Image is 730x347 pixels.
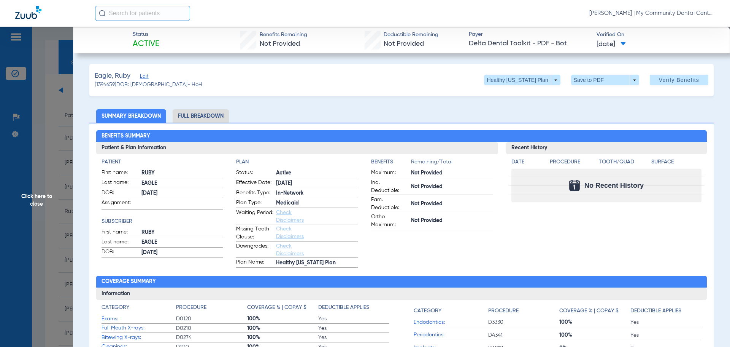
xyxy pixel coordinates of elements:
button: Save to PDF [571,75,639,85]
span: Active [276,169,358,177]
span: Active [133,39,159,50]
input: Search for patients [95,6,190,21]
span: D3330 [488,318,559,326]
span: In-Network [276,189,358,197]
span: Plan Name: [236,258,273,267]
h4: Subscriber [102,217,223,225]
a: Check Disclaimers [276,243,304,256]
span: Healthy [US_STATE] Plan [276,259,358,267]
span: EAGLE [141,238,223,246]
span: RUBY [141,229,223,237]
span: EAGLE [141,179,223,187]
span: Yes [318,334,389,341]
img: Search Icon [99,10,106,17]
h4: Plan [236,158,358,166]
span: Last name: [102,179,139,188]
span: (1394659) DOB: [DEMOGRAPHIC_DATA] - HoH [95,81,202,89]
span: Endodontics: [414,318,488,326]
h4: Coverage % | Copay $ [559,307,619,315]
h4: Procedure [176,304,206,312]
h4: Category [414,307,441,315]
h4: Tooth/Quad [599,158,649,166]
span: D0274 [176,334,247,341]
span: Ind. Deductible: [371,179,408,195]
span: Medicaid [276,199,358,207]
span: Downgrades: [236,242,273,257]
span: Benefits Type: [236,189,273,198]
a: Check Disclaimers [276,226,304,239]
span: Fam. Deductible: [371,196,408,212]
span: Full Mouth X-rays: [102,324,176,332]
h4: Patient [102,158,223,166]
span: [DATE] [141,189,223,197]
h3: Information [96,288,707,300]
span: 100% [247,315,318,323]
li: Full Breakdown [173,109,229,123]
app-breakdown-title: Surface [651,158,701,169]
span: Not Provided [260,40,300,47]
span: Bitewing X-rays: [102,334,176,342]
span: D0120 [176,315,247,323]
span: Yes [318,325,389,332]
span: Not Provided [411,183,493,191]
span: Periodontics: [414,331,488,339]
h4: Procedure [488,307,519,315]
button: Verify Benefits [650,75,708,85]
span: No Recent History [584,182,644,189]
span: First name: [102,169,139,178]
span: Status: [236,169,273,178]
span: Missing Tooth Clause: [236,225,273,241]
h4: Benefits [371,158,411,166]
h4: Procedure [550,158,596,166]
h3: Recent History [506,142,707,154]
span: [DATE] [597,40,626,49]
span: RUBY [141,169,223,177]
span: First name: [102,228,139,237]
h2: Coverage Summary [96,276,707,288]
span: 100% [247,325,318,332]
iframe: Chat Widget [692,310,730,347]
span: Effective Date: [236,179,273,188]
button: Healthy [US_STATE] Plan [484,75,560,85]
span: Last name: [102,238,139,247]
span: Plan Type: [236,199,273,208]
span: Verified On [597,31,718,39]
h4: Deductible Applies [630,307,681,315]
span: 100% [559,331,630,339]
span: Payer [469,30,590,38]
span: [DATE] [141,249,223,257]
h3: Patient & Plan Information [96,142,498,154]
span: Remaining/Total [411,158,493,169]
h4: Category [102,304,129,312]
app-breakdown-title: Deductible Applies [318,304,389,314]
span: Benefits Remaining [260,31,307,39]
h2: Benefits Summary [96,130,707,142]
span: Exams: [102,315,176,323]
span: Edit [140,74,147,81]
span: Status [133,30,159,38]
span: Yes [630,331,701,339]
app-breakdown-title: Tooth/Quad [599,158,649,169]
h4: Coverage % | Copay $ [247,304,306,312]
app-breakdown-title: Category [414,304,488,318]
span: Assignment: [102,199,139,209]
app-breakdown-title: Procedure [176,304,247,314]
span: D0210 [176,325,247,332]
app-breakdown-title: Category [102,304,176,314]
span: DOB: [102,189,139,198]
app-breakdown-title: Deductible Applies [630,304,701,318]
span: Maximum: [371,169,408,178]
span: D4341 [488,331,559,339]
span: 100% [247,334,318,341]
span: Not Provided [411,169,493,177]
span: [DATE] [276,179,358,187]
span: 100% [559,318,630,326]
app-breakdown-title: Date [511,158,543,169]
span: DOB: [102,248,139,257]
app-breakdown-title: Procedure [550,158,596,169]
span: Yes [318,315,389,323]
span: Not Provided [384,40,424,47]
span: Ortho Maximum: [371,213,408,229]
